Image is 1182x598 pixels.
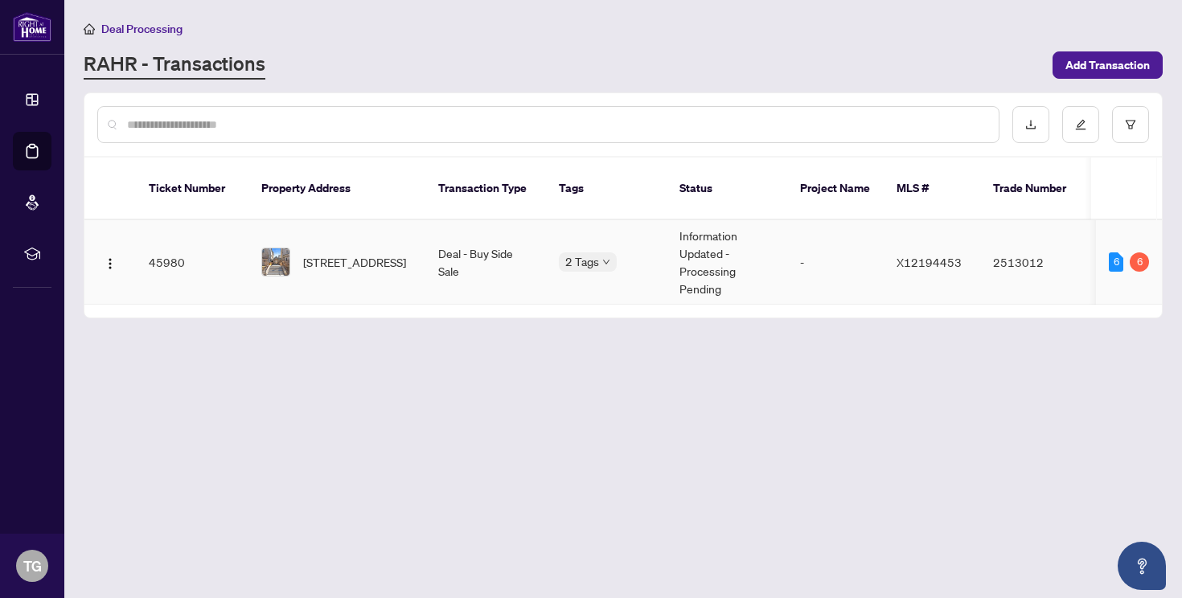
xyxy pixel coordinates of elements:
[136,220,248,305] td: 45980
[136,158,248,220] th: Ticket Number
[84,51,265,80] a: RAHR - Transactions
[425,158,546,220] th: Transaction Type
[84,23,95,35] span: home
[980,158,1093,220] th: Trade Number
[884,158,980,220] th: MLS #
[1109,252,1123,272] div: 6
[1053,51,1163,79] button: Add Transaction
[1112,106,1149,143] button: filter
[23,555,42,577] span: TG
[1118,542,1166,590] button: Open asap
[1125,119,1136,130] span: filter
[1025,119,1036,130] span: download
[262,248,289,276] img: thumbnail-img
[97,249,123,275] button: Logo
[602,258,610,266] span: down
[248,158,425,220] th: Property Address
[980,220,1093,305] td: 2513012
[303,253,406,271] span: [STREET_ADDRESS]
[104,257,117,270] img: Logo
[101,22,183,36] span: Deal Processing
[425,220,546,305] td: Deal - Buy Side Sale
[897,255,962,269] span: X12194453
[787,220,884,305] td: -
[667,158,787,220] th: Status
[13,12,51,42] img: logo
[1012,106,1049,143] button: download
[787,158,884,220] th: Project Name
[565,252,599,271] span: 2 Tags
[546,158,667,220] th: Tags
[1075,119,1086,130] span: edit
[1062,106,1099,143] button: edit
[667,220,787,305] td: Information Updated - Processing Pending
[1130,252,1149,272] div: 6
[1065,52,1150,78] span: Add Transaction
